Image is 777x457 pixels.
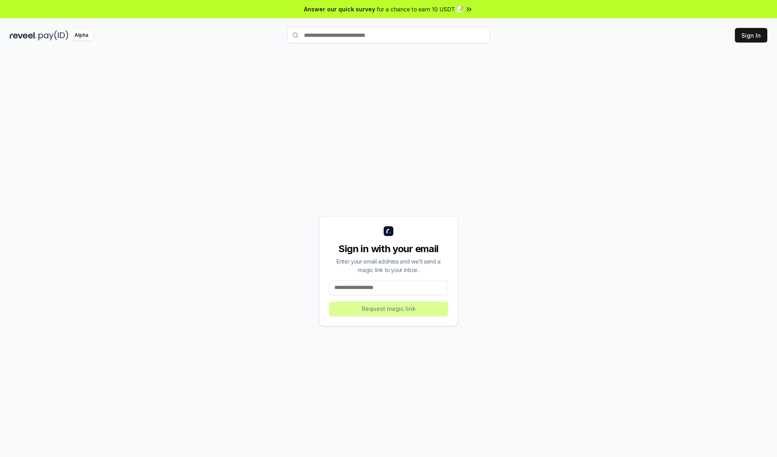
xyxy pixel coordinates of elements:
span: Answer our quick survey [304,5,375,13]
img: logo_small [384,226,393,236]
span: for a chance to earn 10 USDT 📝 [377,5,463,13]
img: pay_id [38,30,68,40]
div: Sign in with your email [329,242,448,255]
div: Alpha [70,30,93,40]
div: Enter your email address and we’ll send a magic link to your inbox. [329,257,448,274]
button: Sign In [735,28,767,43]
img: reveel_dark [10,30,37,40]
